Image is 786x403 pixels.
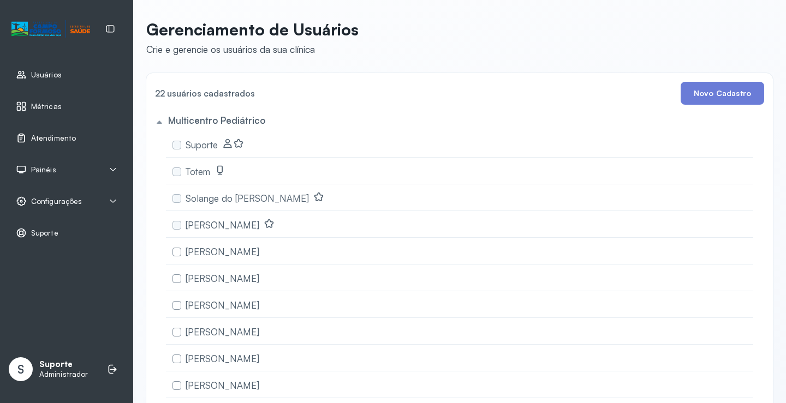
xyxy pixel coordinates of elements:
[186,299,259,311] span: [PERSON_NAME]
[16,133,117,143] a: Atendimento
[168,115,265,126] h5: Multicentro Pediátrico
[31,228,58,238] span: Suporte
[186,353,259,364] span: [PERSON_NAME]
[31,134,76,143] span: Atendimento
[681,82,764,105] button: Novo Cadastro
[31,102,62,111] span: Métricas
[186,193,309,204] span: Solange do [PERSON_NAME]
[186,246,259,257] span: [PERSON_NAME]
[186,380,259,391] span: [PERSON_NAME]
[186,219,259,231] span: [PERSON_NAME]
[39,359,88,370] p: Suporte
[39,370,88,379] p: Administrador
[16,69,117,80] a: Usuários
[31,70,62,80] span: Usuários
[31,165,56,175] span: Painéis
[186,139,218,151] span: Suporte
[146,20,359,39] p: Gerenciamento de Usuários
[31,197,82,206] span: Configurações
[16,101,117,112] a: Métricas
[146,44,359,55] div: Crie e gerencie os usuários da sua clínica
[186,166,210,177] span: Totem
[11,20,90,38] img: Logotipo do estabelecimento
[186,326,259,338] span: [PERSON_NAME]
[155,86,255,101] h4: 22 usuários cadastrados
[186,273,259,284] span: [PERSON_NAME]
